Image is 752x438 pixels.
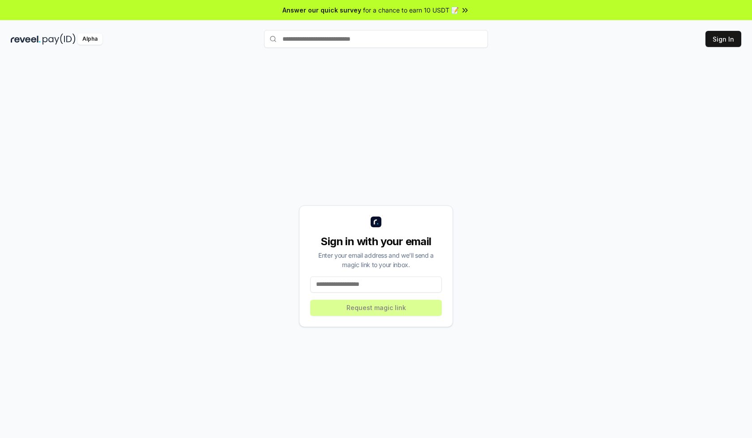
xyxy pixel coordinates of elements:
[705,31,741,47] button: Sign In
[77,34,103,45] div: Alpha
[363,5,459,15] span: for a chance to earn 10 USDT 📝
[310,251,442,269] div: Enter your email address and we’ll send a magic link to your inbox.
[310,234,442,249] div: Sign in with your email
[43,34,76,45] img: pay_id
[11,34,41,45] img: reveel_dark
[371,217,381,227] img: logo_small
[282,5,361,15] span: Answer our quick survey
